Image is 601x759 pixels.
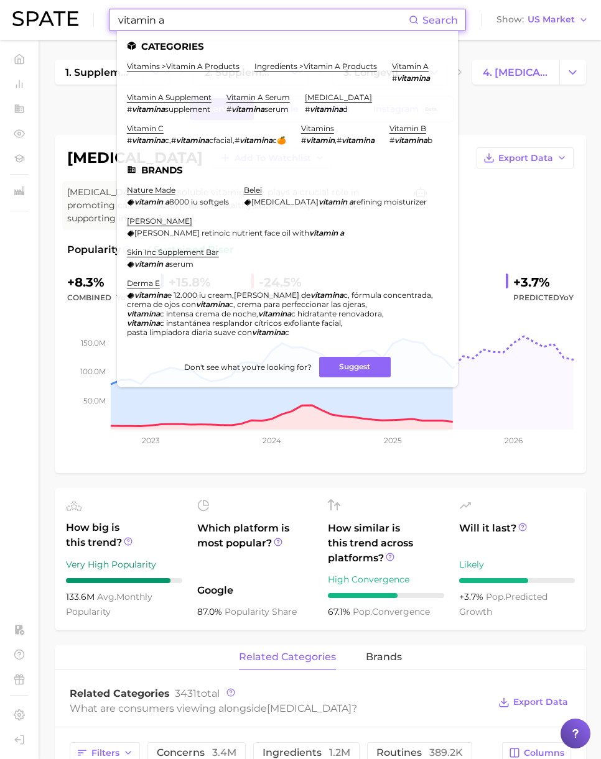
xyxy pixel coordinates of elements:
span: 87.0% [197,606,225,617]
span: concerns [157,748,236,758]
span: [PERSON_NAME] retinoic nutrient face oil with [134,228,309,237]
span: Which platform is most popular? [197,521,314,577]
span: 8000 iu softgels [169,197,229,206]
span: predicted growth [459,591,547,617]
div: 9 / 10 [66,578,182,583]
em: vitamina [127,318,160,328]
span: Filters [91,748,119,758]
input: Search here for a brand, industry, or ingredient [117,9,409,30]
span: 3.4m [212,747,236,758]
span: c, fórmula concentrada [343,290,431,300]
button: ShowUS Market [493,12,592,28]
span: 67.1% [328,606,353,617]
span: convergence [353,606,430,617]
a: Log out. Currently logged in with e-mail yumi.toki@spate.nyc. [10,730,29,749]
span: Show [496,16,524,23]
span: ingredients [263,748,350,758]
span: Related Categories [70,688,170,699]
em: a [165,197,169,206]
li: Categories [127,41,448,52]
div: , [301,136,375,145]
a: vitamin a [392,62,429,71]
em: a [349,197,353,206]
span: Will it last? [459,521,575,551]
span: # [305,104,310,114]
span: b [427,136,432,145]
div: , , , , , , [127,290,433,337]
span: 3431 [175,688,197,699]
div: Very High Popularity [66,557,182,572]
a: vitamins >vitamin a products [127,62,240,71]
span: How similar is this trend across platforms? [328,521,444,566]
span: c [285,328,289,337]
a: vitamin b [389,124,426,133]
span: c, crema para perfeccionar las ojeras [229,300,365,309]
span: Popularity [67,242,121,257]
em: vitamin [309,228,338,237]
a: vitamin a serum [226,93,290,102]
button: Suggest [319,357,391,377]
em: a [165,259,169,269]
span: pasta limpiadora diaria suave con [127,328,252,337]
abbr: average [97,591,116,602]
button: Export Data [477,147,574,168]
div: +8.3% [67,272,151,292]
a: ingredients >vitamin a products [254,62,377,71]
h1: [MEDICAL_DATA] [67,150,203,165]
span: Don't see what you're looking for? [184,362,312,372]
span: US Market [528,16,575,23]
span: [PERSON_NAME] de [234,290,310,300]
a: 4. [MEDICAL_DATA] [472,60,560,85]
button: Export Data [495,694,571,711]
em: vitamina [252,328,285,337]
span: # [127,104,132,114]
a: vitamin c [127,124,164,133]
a: [PERSON_NAME] [127,216,192,226]
span: cfacial [209,136,233,145]
abbr: popularity index [353,606,372,617]
a: nature made [127,185,175,195]
em: vitamin [306,136,335,145]
tspan: 2025 [384,436,402,445]
em: vitamina [397,73,430,83]
div: 6 / 10 [328,593,444,598]
span: e 12.000 iu cream [167,290,232,300]
em: vitamina [342,136,375,145]
span: [MEDICAL_DATA] is a fat-soluble vitamin that plays a crucial role in promoting calcium absorption... [67,186,406,225]
em: vitamina [196,300,229,309]
tspan: 2023 [142,436,160,445]
span: # [389,136,394,145]
span: Predicted [513,290,574,305]
span: # [235,136,240,145]
a: 1. supplements & ingestibles [55,60,142,85]
em: vitamin [134,197,163,206]
span: +3.7% [459,591,486,602]
span: 1.2m [329,747,350,758]
span: related categories [239,651,336,663]
div: combined [67,290,151,305]
img: SPATE [12,11,78,26]
em: vitamina [258,309,291,318]
span: # [226,104,231,114]
a: vitamin a supplement [127,93,212,102]
em: vitamina [394,136,427,145]
tspan: 2024 [263,436,281,445]
span: [MEDICAL_DATA] [251,197,319,206]
button: Change Category [559,60,586,85]
em: a [340,228,344,237]
div: What are consumers viewing alongside ? [70,700,489,717]
span: Search [422,14,458,26]
div: , , [127,136,286,145]
span: monthly popularity [66,591,152,617]
a: belei [244,185,262,195]
span: c intensa crema de noche [160,309,256,318]
span: [MEDICAL_DATA] [267,702,352,714]
em: vitamina [310,104,343,114]
span: # [337,136,342,145]
span: serum [264,104,289,114]
span: crema de ojos con [127,300,196,309]
span: serum [169,259,193,269]
span: Columns [524,748,564,758]
span: refining moisturizer [353,197,427,206]
span: # [171,136,176,145]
